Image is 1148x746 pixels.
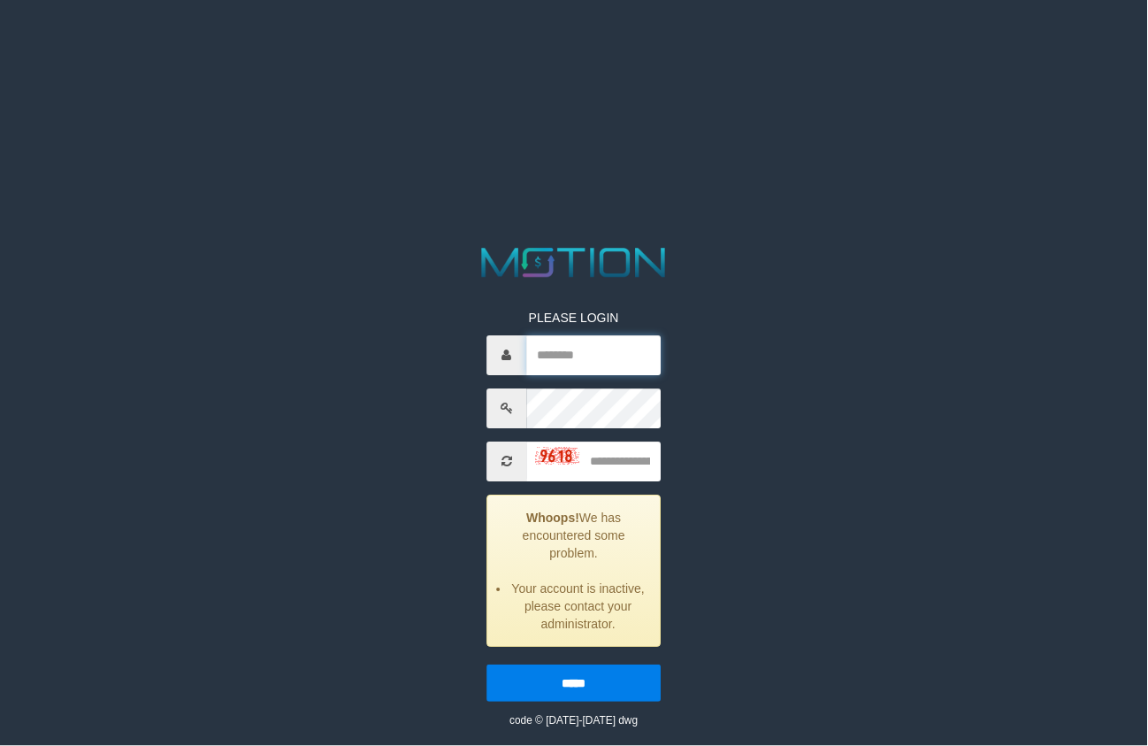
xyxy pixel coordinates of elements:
[487,495,661,647] div: We has encountered some problem.
[487,309,661,327] p: PLEASE LOGIN
[509,714,638,727] small: code © [DATE]-[DATE] dwg
[536,447,580,465] img: captcha
[510,580,647,633] li: Your account is inactive, please contact your administrator.
[526,511,579,525] strong: Whoops!
[473,242,674,282] img: MOTION_logo.png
